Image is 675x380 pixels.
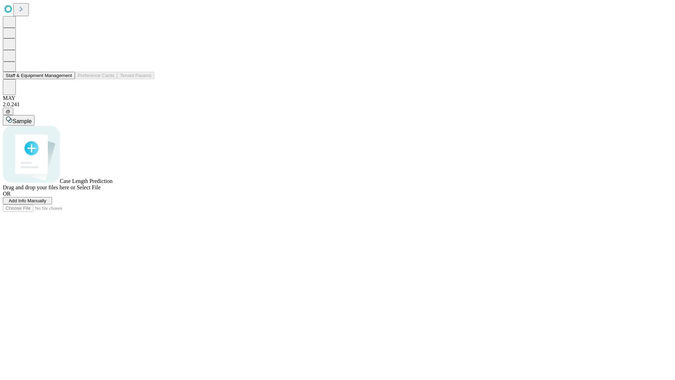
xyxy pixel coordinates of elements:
span: Add Info Manually [9,198,46,203]
span: OR [3,191,11,197]
button: Staff & Equipment Management [3,72,75,79]
button: Tenant Params [117,72,154,79]
button: @ [3,108,13,115]
button: Add Info Manually [3,197,52,204]
span: Select File [77,184,101,190]
span: @ [6,109,11,114]
div: MAY [3,95,672,101]
button: Preference Cards [75,72,117,79]
span: Drag and drop your files here or [3,184,75,190]
span: Case Length Prediction [60,178,112,184]
span: Sample [13,118,32,124]
div: 2.0.241 [3,101,672,108]
button: Sample [3,115,34,126]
